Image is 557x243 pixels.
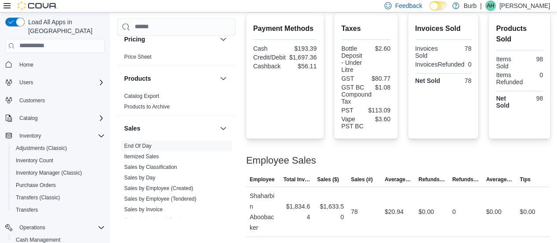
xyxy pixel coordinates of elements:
span: Inventory [16,131,105,141]
div: 78 [351,206,358,217]
div: $80.77 [368,75,391,82]
div: Items Refunded [496,71,523,86]
span: Average Refund [486,176,513,183]
a: Sales by Classification [124,164,177,170]
a: Price Sheet [124,54,151,60]
span: Inventory Manager (Classic) [12,168,105,178]
button: Pricing [218,34,229,45]
a: Products to Archive [124,104,170,110]
span: Transfers (Classic) [12,192,105,203]
div: Invoices Sold [415,45,442,59]
span: Feedback [395,1,422,10]
span: Transfers [16,206,38,213]
span: Total Invoiced [283,176,310,183]
span: Sales by Day [124,174,155,181]
div: $1.08 [375,84,390,91]
span: Sales (#) [351,176,373,183]
button: Sales [124,124,216,133]
button: Catalog [2,112,108,124]
button: Transfers (Classic) [9,191,108,204]
span: Load All Apps in [GEOGRAPHIC_DATA] [25,18,105,35]
div: Shaharbin Aboobacker [246,187,280,236]
span: Sales by Invoice & Product [124,217,187,224]
span: Sales by Invoice [124,206,162,213]
h3: Sales [124,124,140,133]
div: 98 [521,56,543,63]
span: Inventory Count [12,155,105,166]
div: $113.09 [368,107,391,114]
span: Purchase Orders [12,180,105,191]
p: [PERSON_NAME] [499,0,550,11]
button: Customers [2,94,108,107]
span: Transfers (Classic) [16,194,60,201]
h3: Products [124,74,151,83]
div: GST BC Compound Tax [341,84,371,105]
div: Axel Holin [485,0,496,11]
div: Cashback [253,63,283,70]
a: Sales by Employee (Tendered) [124,196,196,202]
h2: Taxes [341,23,391,34]
h3: Employee Sales [246,155,316,166]
span: Inventory Count [16,157,53,164]
button: Inventory [2,130,108,142]
div: PST [341,107,364,114]
a: Catalog Export [124,93,159,99]
span: Customers [19,97,45,104]
span: Catalog Export [124,93,159,100]
a: Transfers (Classic) [12,192,63,203]
span: Tips [520,176,530,183]
span: Catalog [16,113,105,123]
div: $0.00 [418,206,434,217]
button: Purchase Orders [9,179,108,191]
span: Inventory [19,132,41,139]
div: 0 [468,61,472,68]
button: Sales [218,123,229,134]
span: Catalog [19,115,37,122]
span: Operations [16,222,105,233]
span: Customers [16,95,105,106]
button: Inventory [16,131,44,141]
div: InvoicesRefunded [415,61,465,68]
button: Adjustments (Classic) [9,142,108,154]
h3: Pricing [124,35,145,44]
div: Pricing [117,52,236,66]
div: 98 [521,95,543,102]
h2: Payment Methods [253,23,317,34]
div: Products [117,91,236,116]
a: Home [16,60,37,70]
a: Adjustments (Classic) [12,143,70,153]
img: Cova [18,1,57,10]
div: 0 [526,71,543,79]
button: Products [124,74,216,83]
span: Purchase Orders [16,182,56,189]
div: Bottle Deposit - Under Litre [341,45,364,73]
span: Refunds ($) [418,176,445,183]
span: Sales by Employee (Created) [124,185,193,192]
button: Users [16,77,37,88]
a: Sales by Day [124,175,155,181]
span: Users [16,77,105,88]
span: Employee [250,176,275,183]
div: Vape PST BC [341,116,364,130]
div: $3.60 [368,116,391,123]
div: $193.39 [287,45,317,52]
span: Adjustments (Classic) [16,145,67,152]
span: Home [19,61,33,68]
a: Sales by Invoice [124,206,162,213]
span: Adjustments (Classic) [12,143,105,153]
div: Items Sold [496,56,517,70]
div: 78 [445,77,471,84]
span: Price Sheet [124,53,151,60]
button: Operations [2,221,108,234]
a: Transfers [12,205,41,215]
div: $0.00 [486,206,502,217]
span: Inventory Manager (Classic) [16,169,82,176]
a: Sales by Invoice & Product [124,217,187,223]
div: Cash [253,45,283,52]
span: Operations [19,224,45,231]
p: Burb [464,0,477,11]
input: Dark Mode [429,1,448,11]
span: End Of Day [124,142,151,150]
